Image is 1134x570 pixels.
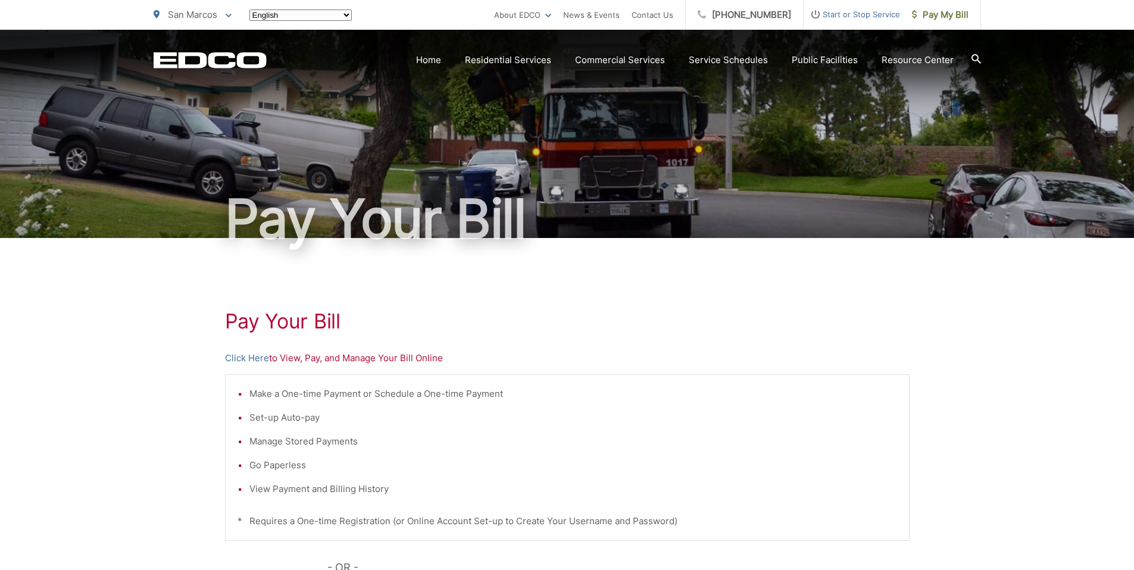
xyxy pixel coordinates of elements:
a: Contact Us [632,8,673,22]
a: News & Events [563,8,620,22]
h1: Pay Your Bill [154,189,981,249]
a: Public Facilities [792,53,858,67]
li: Set-up Auto-pay [249,411,897,425]
li: Go Paperless [249,458,897,472]
span: Pay My Bill [912,8,969,22]
li: View Payment and Billing History [249,482,897,496]
p: * Requires a One-time Registration (or Online Account Set-up to Create Your Username and Password) [238,514,897,528]
a: EDCD logo. Return to the homepage. [154,52,267,68]
a: Resource Center [882,53,954,67]
li: Make a One-time Payment or Schedule a One-time Payment [249,387,897,401]
h1: Pay Your Bill [225,309,910,333]
p: to View, Pay, and Manage Your Bill Online [225,351,910,365]
a: About EDCO [494,8,551,22]
span: San Marcos [168,9,217,20]
a: Click Here [225,351,269,365]
a: Commercial Services [575,53,665,67]
li: Manage Stored Payments [249,434,897,449]
a: Residential Services [465,53,551,67]
select: Select a language [249,10,352,21]
a: Home [416,53,441,67]
a: Service Schedules [689,53,768,67]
